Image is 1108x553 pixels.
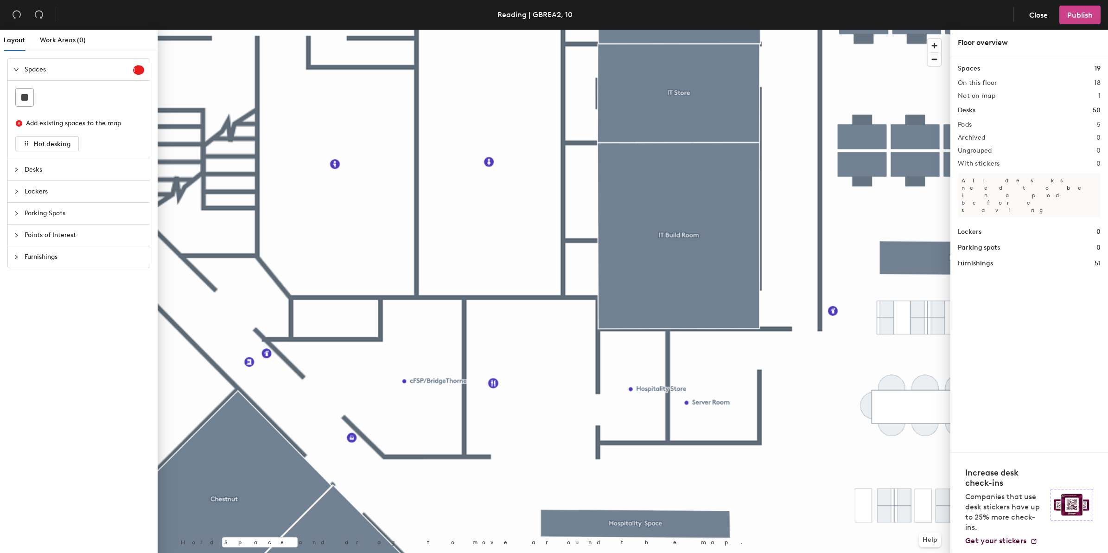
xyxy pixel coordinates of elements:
[30,6,48,24] button: Redo (⌘ + ⇧ + Z)
[33,140,71,148] span: Hot desking
[958,92,995,100] h2: Not on map
[1097,121,1101,129] h2: 5
[13,167,19,173] span: collapsed
[1096,160,1101,167] h2: 0
[1095,258,1101,269] h1: 51
[25,181,144,202] span: Lockers
[13,232,19,238] span: collapsed
[15,136,79,151] button: Hot desking
[965,468,1045,488] h4: Increase desk check-ins
[919,533,941,547] button: Help
[133,67,144,73] span: 1
[958,258,993,269] h1: Furnishings
[25,246,144,268] span: Furnishings
[13,211,19,216] span: collapsed
[958,134,985,141] h2: Archived
[25,203,144,224] span: Parking Spots
[965,492,1045,533] p: Companies that use desk stickers have up to 25% more check-ins.
[958,243,1000,253] h1: Parking spots
[13,254,19,260] span: collapsed
[958,64,980,74] h1: Spaces
[25,225,144,246] span: Points of Interest
[958,160,1000,167] h2: With stickers
[497,9,573,20] div: Reading | GBREA2, 10
[16,120,22,127] span: close-circle
[958,37,1101,48] div: Floor overview
[133,65,144,75] sup: 1
[25,159,144,180] span: Desks
[958,147,992,154] h2: Ungrouped
[1093,105,1101,116] h1: 50
[40,36,86,44] span: Work Areas (0)
[7,6,26,24] button: Undo (⌘ + Z)
[25,59,133,80] span: Spaces
[965,536,1038,546] a: Get your stickers
[958,227,981,237] h1: Lockers
[1095,64,1101,74] h1: 19
[965,536,1026,545] span: Get your stickers
[1096,134,1101,141] h2: 0
[958,121,972,129] h2: Pods
[1029,11,1048,19] span: Close
[1096,243,1101,253] h1: 0
[958,173,1101,218] p: All desks need to be in a pod before saving
[26,118,136,129] div: Add existing spaces to the map
[1096,227,1101,237] h1: 0
[1098,92,1101,100] h2: 1
[1096,147,1101,154] h2: 0
[4,36,25,44] span: Layout
[1059,6,1101,24] button: Publish
[1067,11,1093,19] span: Publish
[958,105,975,116] h1: Desks
[958,79,997,87] h2: On this floor
[1051,489,1093,521] img: Sticker logo
[13,67,19,72] span: expanded
[13,189,19,194] span: collapsed
[1021,6,1056,24] button: Close
[1094,79,1101,87] h2: 18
